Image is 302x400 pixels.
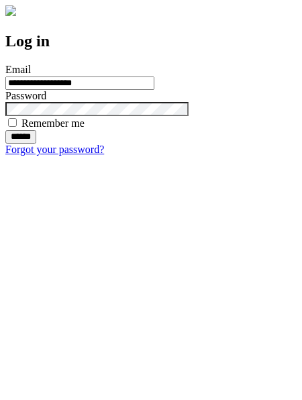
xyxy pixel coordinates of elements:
h2: Log in [5,32,297,50]
label: Remember me [21,117,85,129]
label: Email [5,64,31,75]
a: Forgot your password? [5,144,104,155]
label: Password [5,90,46,101]
img: logo-4e3dc11c47720685a147b03b5a06dd966a58ff35d612b21f08c02c0306f2b779.png [5,5,16,16]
